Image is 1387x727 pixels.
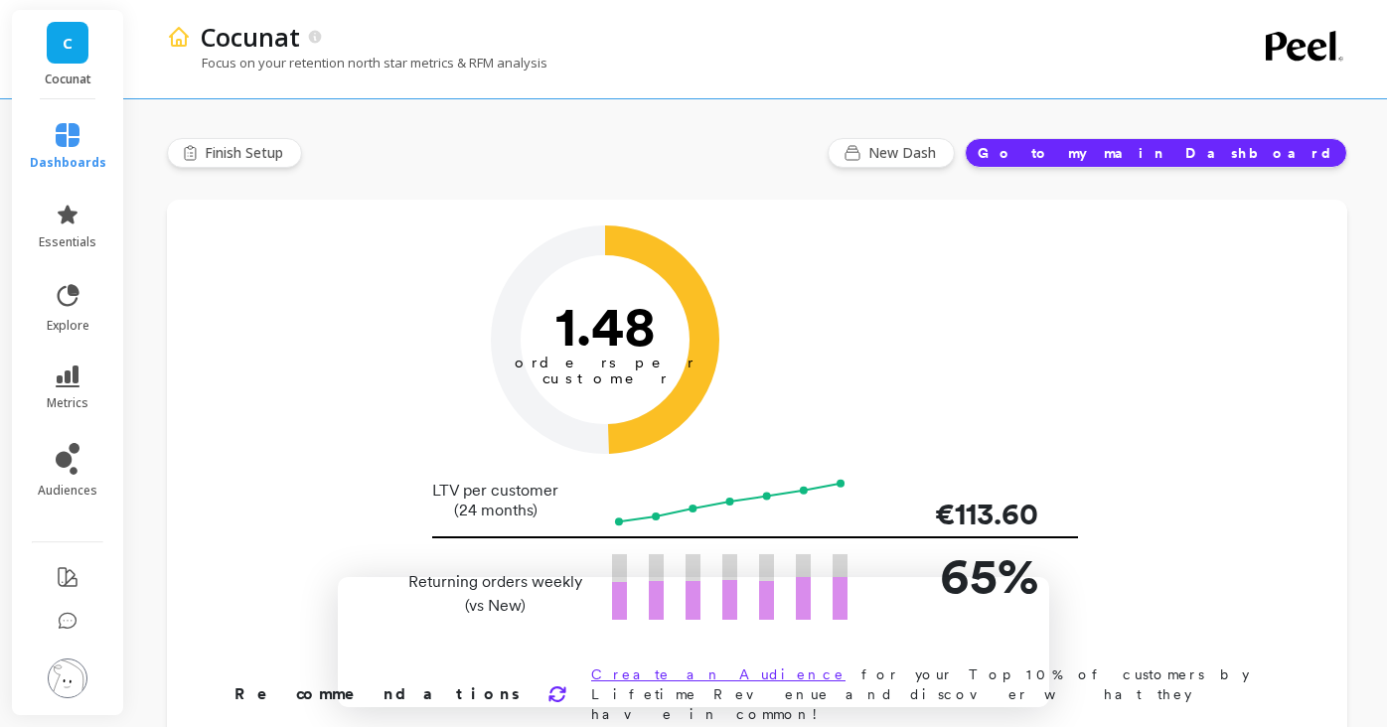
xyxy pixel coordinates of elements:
[828,138,955,168] button: New Dash
[38,483,97,499] span: audiences
[48,658,87,698] img: profile picture
[30,155,106,171] span: dashboards
[515,354,695,371] tspan: orders per
[542,369,669,387] tspan: customer
[32,72,104,87] p: Cocunat
[402,570,588,618] p: Returning orders weekly (vs New)
[338,577,1049,707] iframe: Survey by Kateryna from Peel
[39,234,96,250] span: essentials
[879,492,1038,536] p: €113.60
[555,293,656,359] text: 1.48
[167,54,547,72] p: Focus on your retention north star metrics & RFM analysis
[205,143,289,163] span: Finish Setup
[402,481,588,520] p: LTV per customer (24 months)
[201,20,300,54] p: Cocunat
[47,318,89,334] span: explore
[879,538,1038,613] p: 65%
[167,138,302,168] button: Finish Setup
[63,32,73,55] span: C
[234,682,524,706] p: Recommendations
[965,138,1347,168] button: Go to my main Dashboard
[167,25,191,49] img: header icon
[47,395,88,411] span: metrics
[868,143,942,163] span: New Dash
